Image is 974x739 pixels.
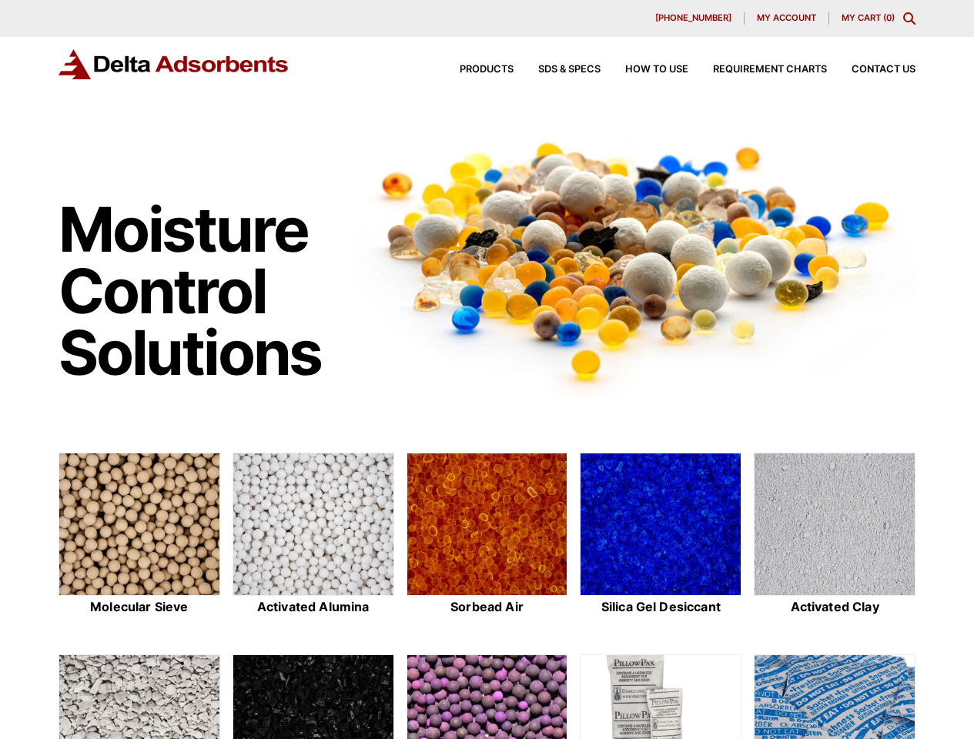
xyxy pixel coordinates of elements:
a: How to Use [601,65,688,75]
a: Sorbead Air [407,453,568,617]
span: My account [757,14,816,22]
a: [PHONE_NUMBER] [643,12,745,25]
img: Image [348,116,915,403]
span: How to Use [625,65,688,75]
span: Requirement Charts [713,65,827,75]
a: Molecular Sieve [59,453,220,617]
h2: Activated Alumina [233,600,394,614]
a: Silica Gel Desiccant [580,453,741,617]
h1: Moisture Control Solutions [59,199,333,383]
h2: Molecular Sieve [59,600,220,614]
span: Products [460,65,514,75]
a: Contact Us [827,65,915,75]
a: SDS & SPECS [514,65,601,75]
span: 0 [886,12,892,23]
a: Activated Alumina [233,453,394,617]
a: My Cart (0) [842,12,895,23]
h2: Activated Clay [754,600,915,614]
span: Contact Us [852,65,915,75]
a: Requirement Charts [688,65,827,75]
span: [PHONE_NUMBER] [655,14,731,22]
div: Toggle Modal Content [903,12,915,25]
img: Delta Adsorbents [59,49,290,79]
a: Products [435,65,514,75]
a: My account [745,12,829,25]
a: Activated Clay [754,453,915,617]
h2: Sorbead Air [407,600,568,614]
span: SDS & SPECS [538,65,601,75]
h2: Silica Gel Desiccant [580,600,741,614]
